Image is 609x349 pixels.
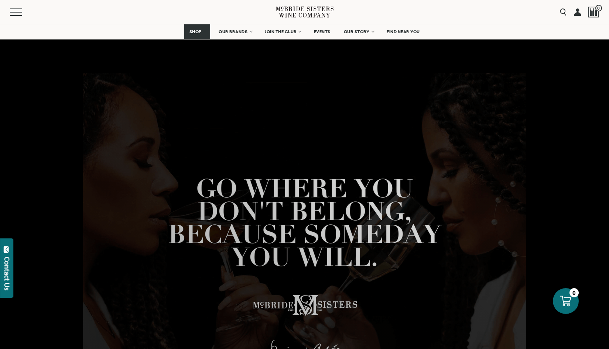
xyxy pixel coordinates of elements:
[309,24,335,39] a: EVENTS
[184,24,210,39] a: SHOP
[339,24,379,39] a: OUR STORY
[265,29,297,34] span: JOIN THE CLUB
[382,24,425,39] a: FIND NEAR YOU
[10,8,37,16] button: Mobile Menu Trigger
[595,5,602,11] span: 0
[569,288,579,297] div: 0
[3,257,11,290] div: Contact Us
[344,29,370,34] span: OUR STORY
[214,24,256,39] a: OUR BRANDS
[189,29,202,34] span: SHOP
[219,29,247,34] span: OUR BRANDS
[387,29,420,34] span: FIND NEAR YOU
[314,29,331,34] span: EVENTS
[260,24,305,39] a: JOIN THE CLUB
